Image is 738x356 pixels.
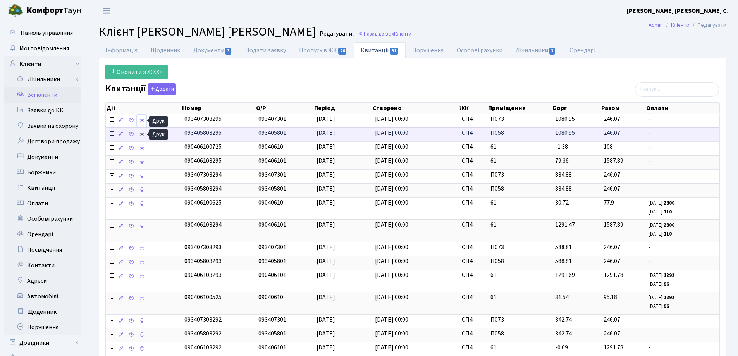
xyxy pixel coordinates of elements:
span: 090406103292 [184,343,222,352]
span: П058 [490,129,549,138]
img: logo.png [8,3,23,19]
span: - [649,157,716,165]
span: 090406101 [258,220,286,229]
span: 246.07 [604,115,620,123]
a: Подати заявку [239,42,292,58]
span: - [649,243,716,252]
a: Admin [649,21,663,29]
a: Заявки на охорону [4,118,81,134]
span: 246.07 [604,243,620,251]
span: 090406100625 [184,198,222,207]
span: 61 [490,157,549,165]
span: 3 [549,48,556,55]
span: [DATE] [317,170,335,179]
a: Оновити з ЖКХ+ [105,65,168,79]
span: [DATE] [317,129,335,137]
a: Особові рахунки [4,211,81,227]
th: Разом [600,103,645,114]
span: [DATE] 00:00 [375,220,408,229]
span: СП4 [462,271,484,280]
span: [DATE] 00:00 [375,257,408,265]
span: Панель управління [21,29,73,37]
span: [DATE] 00:00 [375,157,408,165]
span: 1291.78 [604,343,623,352]
a: [PERSON_NAME] [PERSON_NAME] С. [627,6,729,15]
span: 093405803292 [184,329,222,338]
span: [DATE] [317,198,335,207]
th: Створено [372,103,459,114]
span: [DATE] 00:00 [375,315,408,324]
span: 246.07 [604,315,620,324]
a: Пропуск в ЖК [292,42,354,58]
span: -1.38 [555,143,568,151]
a: Клієнти [4,56,81,72]
th: Оплати [645,103,719,114]
a: Оплати [4,196,81,211]
span: [DATE] 00:00 [375,115,408,123]
b: 1292 [664,294,674,301]
b: 2800 [664,199,674,206]
span: - [649,329,716,338]
span: СП4 [462,243,484,252]
th: Період [313,103,372,114]
span: 093405801 [258,184,286,193]
span: 093405803294 [184,184,222,193]
span: 090406101 [258,343,286,352]
th: Приміщення [487,103,552,114]
span: [DATE] [317,329,335,338]
span: 588.81 [555,243,572,251]
a: Назад до всіхКлієнти [358,30,411,38]
span: 246.07 [604,129,620,137]
b: 96 [664,303,669,310]
span: - [649,129,716,138]
span: 77.9 [604,198,614,207]
span: [DATE] [317,343,335,352]
span: [DATE] 00:00 [375,329,408,338]
span: П073 [490,115,549,124]
span: СП4 [462,343,484,352]
span: 1587.89 [604,220,623,229]
small: Редагувати . [318,30,354,38]
span: СП4 [462,184,484,193]
a: Орендарі [4,227,81,242]
span: П073 [490,315,549,324]
span: СП4 [462,329,484,338]
span: 246.07 [604,329,620,338]
span: 1291.69 [555,271,575,279]
th: Дії [106,103,181,114]
span: 61 [490,293,549,302]
span: 1080.95 [555,115,575,123]
span: 09040610 [258,143,283,151]
label: Квитанції [105,83,176,95]
span: [DATE] [317,143,335,151]
span: 79.36 [555,157,569,165]
a: Документи [187,42,239,58]
span: 090406101 [258,157,286,165]
th: ЖК [459,103,487,114]
b: 1292 [664,272,674,279]
span: П073 [490,243,549,252]
span: 246.07 [604,170,620,179]
span: 1291.47 [555,220,575,229]
span: 093407301 [258,315,286,324]
span: 95.18 [604,293,617,301]
span: СП4 [462,143,484,151]
span: [DATE] 00:00 [375,243,408,251]
span: 09040610 [258,198,283,207]
span: 30.72 [555,198,569,207]
a: Квитанції [354,42,406,58]
a: Панель управління [4,25,81,41]
span: 26 [338,48,347,55]
span: [DATE] [317,293,335,301]
a: Лічильники [9,72,81,87]
a: Контакти [4,258,81,273]
span: 108 [604,143,613,151]
span: 246.07 [604,184,620,193]
nav: breadcrumb [637,17,738,33]
span: [DATE] [317,184,335,193]
a: Заявки до КК [4,103,81,118]
span: - [649,115,716,124]
span: 093405801 [258,129,286,137]
th: Номер [181,103,255,114]
a: Договори продажу [4,134,81,149]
